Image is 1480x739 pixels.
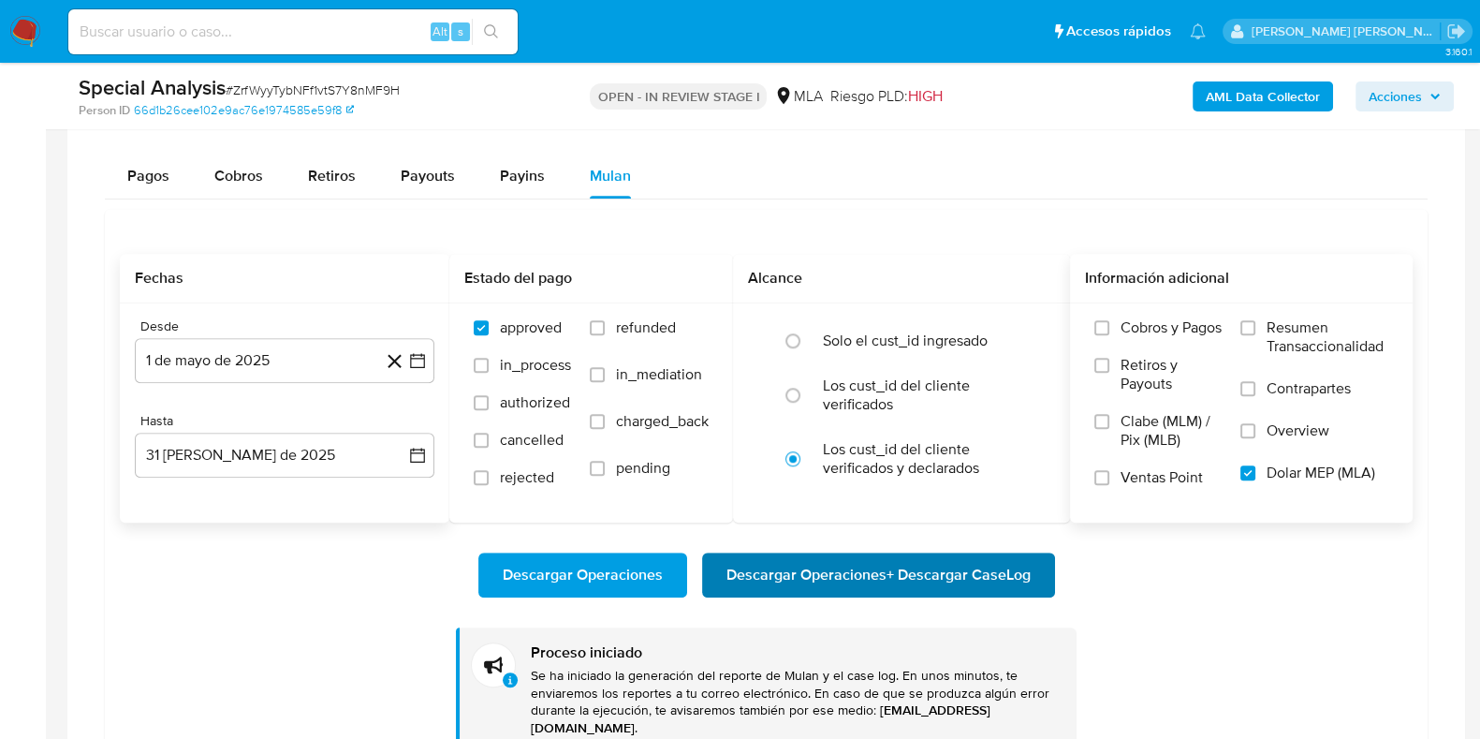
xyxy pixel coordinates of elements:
[1355,81,1454,111] button: Acciones
[590,83,767,110] p: OPEN - IN REVIEW STAGE I
[1444,44,1471,59] span: 3.160.1
[1369,81,1422,111] span: Acciones
[1190,23,1206,39] a: Notificaciones
[774,86,822,107] div: MLA
[829,86,942,107] span: Riesgo PLD:
[79,72,226,102] b: Special Analysis
[134,102,354,119] a: 66d1b26cee102e9ac76e1974585e59f8
[1206,81,1320,111] b: AML Data Collector
[226,81,400,99] span: # ZrfWyyTybNFf1vtS7Y8nMF9H
[472,19,510,45] button: search-icon
[1252,22,1441,40] p: noelia.huarte@mercadolibre.com
[79,102,130,119] b: Person ID
[1066,22,1171,41] span: Accesos rápidos
[1193,81,1333,111] button: AML Data Collector
[458,22,463,40] span: s
[907,85,942,107] span: HIGH
[1446,22,1466,41] a: Salir
[68,20,518,44] input: Buscar usuario o caso...
[432,22,447,40] span: Alt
